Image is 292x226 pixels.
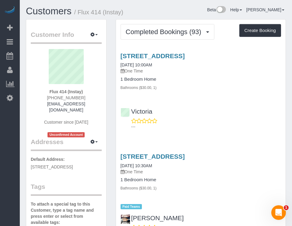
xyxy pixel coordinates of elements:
[230,7,242,12] a: Help
[207,7,226,12] a: Beta
[121,24,214,40] button: Completed Bookings (93)
[246,7,284,12] a: [PERSON_NAME]
[121,108,153,115] a: Victoria
[239,24,281,37] button: Create Booking
[31,201,102,225] label: To attach a special tag to this Customer, type a tag name and press enter or select from availabl...
[121,204,142,209] span: Paid Teams
[121,215,130,224] img: Jess
[126,28,204,36] span: Completed Bookings (93)
[121,68,281,74] p: One Time
[121,77,281,82] h4: 1 Bedroom Home
[121,186,157,190] small: Bathrooms ($30.00, 1)
[47,101,85,112] a: [EMAIL_ADDRESS][DOMAIN_NAME]
[121,62,152,67] a: [DATE] 10:00AM
[121,86,157,90] small: Bathrooms ($30.00, 1)
[31,156,65,162] label: Default Address:
[4,6,16,15] img: Automaid Logo
[121,163,152,168] a: [DATE] 10:30AM
[74,9,123,16] small: / Flux 414 (Instay)
[121,52,185,59] a: [STREET_ADDRESS]
[44,120,88,125] span: Customer since [DATE]
[121,153,185,160] a: [STREET_ADDRESS]
[26,6,72,16] a: Customers
[131,124,281,130] p: ---
[271,205,286,220] iframe: Intercom live chat
[47,132,85,137] span: Unconfirmed Account
[49,89,83,94] strong: Flux 414 (Instay)
[47,95,85,100] span: [PHONE_NUMBER]
[31,30,102,44] legend: Customer Info
[121,169,281,175] p: One Time
[121,177,281,182] h4: 1 Bedroom Home
[121,214,184,221] a: [PERSON_NAME]
[216,6,226,14] img: New interface
[31,164,73,169] span: [STREET_ADDRESS]
[31,182,102,196] legend: Tags
[284,205,289,210] span: 1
